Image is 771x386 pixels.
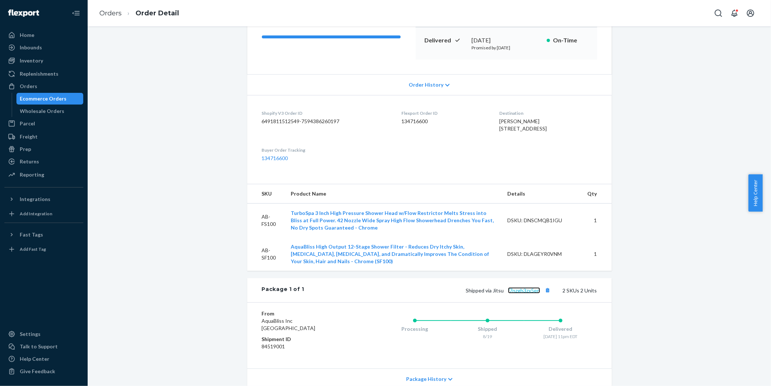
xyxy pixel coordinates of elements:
[136,9,179,17] a: Order Detail
[4,55,83,67] a: Inventory
[20,368,55,375] div: Give Feedback
[507,250,576,258] div: DSKU: DLAGEYR0VNM
[16,105,84,117] a: Wholesale Orders
[401,118,488,125] dd: 134716600
[99,9,122,17] a: Orders
[543,285,553,295] button: Copy tracking number
[262,285,305,295] div: Package 1 of 1
[262,318,316,331] span: AquaBliss Inc [GEOGRAPHIC_DATA]
[4,68,83,80] a: Replenishments
[748,174,763,212] button: Help Center
[4,29,83,41] a: Home
[466,287,553,294] span: Shipped via Jitsu
[553,36,588,45] p: On-Time
[451,333,524,340] div: 8/19
[406,375,446,383] span: Package History
[262,155,288,161] a: 134716600
[4,118,83,129] a: Parcel
[4,156,83,167] a: Returns
[508,287,540,294] a: f7nzgh3zx5en
[524,325,597,333] div: Delivered
[581,237,611,271] td: 1
[472,45,541,51] p: Promised by [DATE]
[499,110,597,116] dt: Destination
[4,353,83,365] a: Help Center
[93,3,185,24] ol: breadcrumbs
[262,118,390,125] dd: 6491811512549-7594386260197
[69,6,83,20] button: Close Navigation
[581,204,611,238] td: 1
[4,341,83,352] a: Talk to Support
[262,336,349,343] dt: Shipment ID
[4,80,83,92] a: Orders
[4,169,83,181] a: Reporting
[4,366,83,377] button: Give Feedback
[20,196,50,203] div: Integrations
[4,42,83,53] a: Inbounds
[247,204,285,238] td: AB-FS100
[20,158,39,165] div: Returns
[4,328,83,340] a: Settings
[247,237,285,271] td: AB-SF100
[20,246,46,252] div: Add Fast Tag
[499,118,547,132] span: [PERSON_NAME] [STREET_ADDRESS]
[501,184,582,204] th: Details
[20,120,35,127] div: Parcel
[20,83,37,90] div: Orders
[262,310,349,317] dt: From
[4,131,83,143] a: Freight
[20,44,42,51] div: Inbounds
[262,147,390,153] dt: Buyer Order Tracking
[20,57,43,64] div: Inventory
[524,333,597,340] div: [DATE] 11pm EDT
[401,110,488,116] dt: Flexport Order ID
[378,325,451,333] div: Processing
[304,285,597,295] div: 2 SKUs 2 Units
[451,325,524,333] div: Shipped
[507,217,576,224] div: DSKU: DNSCMQB1IGU
[4,193,83,205] button: Integrations
[20,231,43,238] div: Fast Tags
[4,143,83,155] a: Prep
[247,184,285,204] th: SKU
[4,208,83,220] a: Add Integration
[20,330,41,338] div: Settings
[472,36,541,45] div: [DATE]
[20,145,31,153] div: Prep
[581,184,611,204] th: Qty
[727,6,742,20] button: Open notifications
[20,355,49,363] div: Help Center
[409,81,443,88] span: Order History
[743,6,758,20] button: Open account menu
[20,31,34,39] div: Home
[20,70,58,77] div: Replenishments
[20,107,65,115] div: Wholesale Orders
[262,343,349,350] dd: 84519001
[291,210,494,231] a: TurboSpa 3 Inch High Pressure Shower Head w/Flow Restrictor Melts Stress into Bliss at Full Power...
[291,243,489,264] a: AquaBliss High Output 12-Stage Shower Filter - Reduces Dry Itchy Skin, [MEDICAL_DATA], [MEDICAL_D...
[424,36,466,45] p: Delivered
[711,6,726,20] button: Open Search Box
[262,110,390,116] dt: Shopify V3 Order ID
[285,184,501,204] th: Product Name
[20,211,52,217] div: Add Integration
[20,133,38,140] div: Freight
[4,229,83,241] button: Fast Tags
[20,171,44,178] div: Reporting
[16,93,84,105] a: Ecommerce Orders
[20,343,58,350] div: Talk to Support
[8,10,39,17] img: Flexport logo
[20,95,67,102] div: Ecommerce Orders
[4,243,83,255] a: Add Fast Tag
